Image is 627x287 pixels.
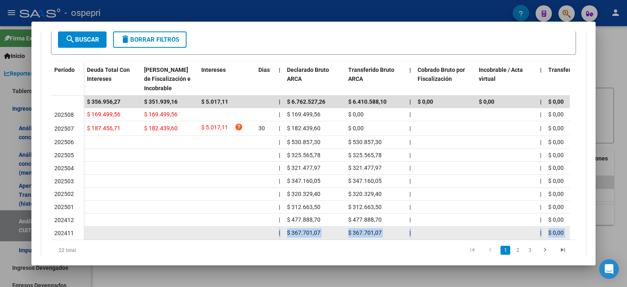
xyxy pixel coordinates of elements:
[120,36,179,43] span: Borrar Filtros
[279,216,280,223] span: |
[540,67,542,73] span: |
[540,204,541,210] span: |
[258,125,265,131] span: 30
[548,125,564,131] span: $ 0,00
[548,139,564,145] span: $ 0,00
[287,98,325,105] span: $ 6.762.527,26
[540,178,541,184] span: |
[348,191,382,197] span: $ 320.329,40
[54,165,74,171] span: 202504
[87,111,120,118] span: $ 169.499,56
[287,191,320,197] span: $ 320.329,40
[279,204,280,210] span: |
[540,229,541,236] span: |
[548,178,564,184] span: $ 0,00
[255,61,276,97] datatable-header-cell: Dias
[406,61,414,97] datatable-header-cell: |
[144,98,178,105] span: $ 351.939,16
[409,178,411,184] span: |
[54,178,74,185] span: 202503
[279,111,280,118] span: |
[87,67,130,82] span: Deuda Total Con Intereses
[540,125,541,131] span: |
[348,204,382,210] span: $ 312.663,50
[548,191,564,197] span: $ 0,00
[418,98,433,105] span: $ 0,00
[545,61,606,97] datatable-header-cell: Transferido De Más
[599,259,619,279] div: Open Intercom Messenger
[120,34,130,44] mat-icon: delete
[479,98,494,105] span: $ 0,00
[540,139,541,145] span: |
[113,31,187,48] button: Borrar Filtros
[525,246,535,255] a: 3
[540,191,541,197] span: |
[511,243,524,257] li: page 2
[409,125,411,131] span: |
[279,125,280,131] span: |
[279,165,280,171] span: |
[555,246,571,255] a: go to last page
[465,246,480,255] a: go to first page
[54,139,74,145] span: 202506
[287,178,320,184] span: $ 347.160,05
[476,61,537,97] datatable-header-cell: Incobrable / Acta virtual
[144,125,178,131] span: $ 182.439,60
[537,61,545,97] datatable-header-cell: |
[540,165,541,171] span: |
[87,98,120,105] span: $ 356.956,27
[284,61,345,97] datatable-header-cell: Declarado Bruto ARCA
[540,111,541,118] span: |
[279,191,280,197] span: |
[144,111,178,118] span: $ 169.499,56
[540,152,541,158] span: |
[201,123,228,134] span: $ 5.017,11
[348,139,382,145] span: $ 530.857,30
[548,67,599,73] span: Transferido De Más
[51,240,155,260] div: 22 total
[279,152,280,158] span: |
[348,229,382,236] span: $ 367.701,07
[287,229,320,236] span: $ 367.701,07
[548,165,564,171] span: $ 0,00
[287,152,320,158] span: $ 325.565,78
[287,67,329,82] span: Declarado Bruto ARCA
[548,216,564,223] span: $ 0,00
[409,165,411,171] span: |
[141,61,198,97] datatable-header-cell: Deuda Bruta Neto de Fiscalización e Incobrable
[287,111,320,118] span: $ 169.499,56
[348,67,394,82] span: Transferido Bruto ARCA
[201,67,226,73] span: Intereses
[198,61,255,97] datatable-header-cell: Intereses
[348,125,364,131] span: $ 0,00
[54,217,74,223] span: 202412
[54,67,75,73] span: Período
[409,191,411,197] span: |
[279,98,280,105] span: |
[548,229,564,236] span: $ 0,00
[540,98,542,105] span: |
[87,125,120,131] span: $ 187.456,71
[418,67,465,82] span: Cobrado Bruto por Fiscalización
[54,111,74,118] span: 202508
[348,152,382,158] span: $ 325.565,78
[201,98,228,105] span: $ 5.017,11
[409,67,411,73] span: |
[65,36,99,43] span: Buscar
[414,61,476,97] datatable-header-cell: Cobrado Bruto por Fiscalización
[500,246,510,255] a: 1
[65,34,75,44] mat-icon: search
[348,165,382,171] span: $ 321.477,97
[409,98,411,105] span: |
[276,61,284,97] datatable-header-cell: |
[409,111,411,118] span: |
[409,229,411,236] span: |
[279,139,280,145] span: |
[84,61,141,97] datatable-header-cell: Deuda Total Con Intereses
[279,229,280,236] span: |
[287,204,320,210] span: $ 312.663,50
[348,216,382,223] span: $ 477.888,70
[513,246,522,255] a: 2
[58,31,107,48] button: Buscar
[287,216,320,223] span: $ 477.888,70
